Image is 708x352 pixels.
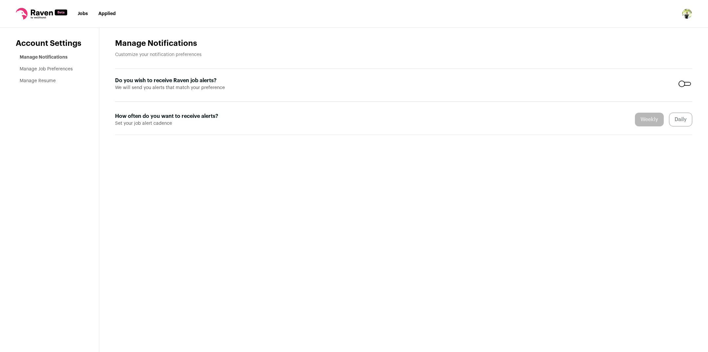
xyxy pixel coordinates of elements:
a: Manage Resume [20,79,56,83]
img: 18715740-medium_jpg [682,9,692,19]
label: How often do you want to receive alerts? [115,112,306,120]
p: Customize your notification preferences [115,51,692,58]
a: Applied [98,11,116,16]
a: Manage Notifications [20,55,68,60]
span: We will send you alerts that match your preference [115,84,306,91]
span: Set your job alert cadence [115,120,306,127]
button: Open dropdown [682,9,692,19]
label: Do you wish to receive Raven job alerts? [115,77,306,84]
h1: Manage Notifications [115,38,692,49]
header: Account Settings [16,38,83,49]
a: Manage Job Preferences [20,67,73,71]
a: Jobs [78,11,88,16]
